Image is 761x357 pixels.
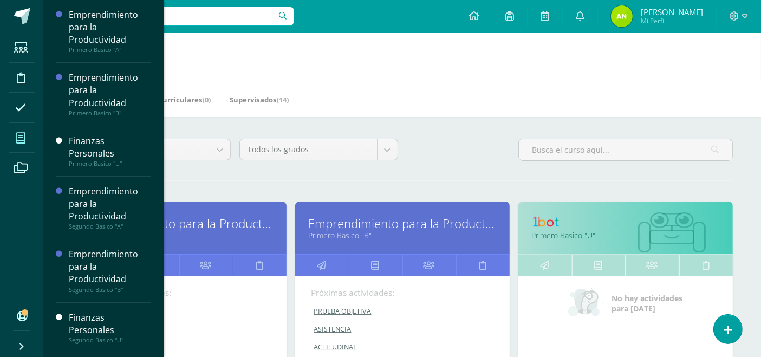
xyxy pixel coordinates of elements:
[532,230,719,241] a: Primero Basico "U"
[638,212,706,254] img: bot1.png
[88,324,271,334] a: ACTITUDINAL
[69,248,151,293] a: Emprendimiento para la ProductividadSegundo Basico "B"
[309,230,496,241] a: Primero Basico "B"
[641,7,703,17] span: [PERSON_NAME]
[612,293,682,314] span: No hay actividades para [DATE]
[126,91,211,108] a: Mis Extracurriculares(0)
[69,286,151,294] div: Segundo Basico "B"
[69,311,151,344] a: Finanzas PersonalesSegundo Basico "U"
[532,215,564,228] img: 1bot.png
[568,287,604,320] img: no_activities_small.png
[69,248,151,285] div: Emprendimiento para la Productividad
[69,223,151,230] div: Segundo Basico "A"
[69,185,151,223] div: Emprendimiento para la Productividad
[240,139,398,160] a: Todos los grados
[69,336,151,344] div: Segundo Basico "U"
[69,46,151,54] div: Primero Basico "A"
[69,185,151,230] a: Emprendimiento para la ProductividadSegundo Basico "A"
[311,324,495,334] a: ASISTENCIA
[86,230,273,241] a: Primero Basico "A"
[230,91,289,108] a: Supervisados(14)
[69,135,151,167] a: Finanzas PersonalesPrimero Basico "U"
[69,72,151,109] div: Emprendimiento para la Productividad
[69,109,151,117] div: Primero Basico "B"
[86,215,273,232] a: Emprendimiento para la Productividad
[88,287,270,298] div: Próximas actividades:
[311,342,495,352] a: ACTITUDINAL
[50,7,294,25] input: Busca un usuario...
[69,72,151,116] a: Emprendimiento para la ProductividadPrimero Basico "B"
[611,5,633,27] img: 0e30a1b9d0f936b016857a7067cac0ae.png
[311,307,495,316] a: PRUEBA OBJETIVA
[248,139,369,160] span: Todos los grados
[69,311,151,336] div: Finanzas Personales
[203,95,211,105] span: (0)
[519,139,732,160] input: Busca el curso aquí...
[69,9,151,46] div: Emprendimiento para la Productividad
[641,16,703,25] span: Mi Perfil
[277,95,289,105] span: (14)
[69,135,151,160] div: Finanzas Personales
[311,287,493,298] div: Próximas actividades:
[69,160,151,167] div: Primero Basico "U"
[88,307,271,316] a: ASISTENCIA
[69,9,151,54] a: Emprendimiento para la ProductividadPrimero Basico "A"
[309,215,496,232] a: Emprendimiento para la Productividad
